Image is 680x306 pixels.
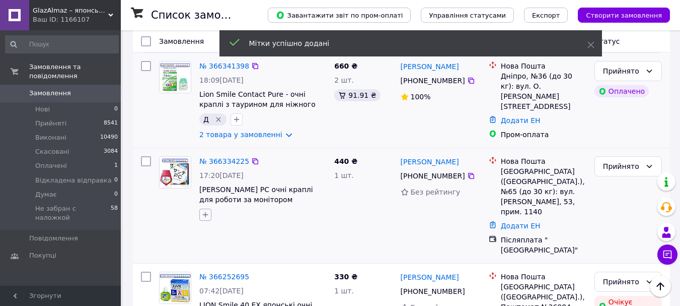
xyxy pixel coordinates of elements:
span: 18:09[DATE] [199,76,244,84]
a: № 366252695 [199,273,249,281]
span: Д [203,115,209,124]
div: Прийнято [603,161,641,172]
a: Створити замовлення [568,11,670,19]
a: Фото товару [159,61,191,93]
span: Статус [594,37,620,45]
span: Прийняті [35,119,66,128]
button: Чат з покупцем [657,244,677,265]
img: Фото товару [160,157,191,188]
a: Фото товару [159,156,191,189]
span: 58 [111,204,118,222]
a: [PERSON_NAME] [401,272,459,282]
span: Без рейтингу [411,188,461,196]
a: Фото товару [159,272,191,304]
span: Виконані [35,133,66,142]
span: 10490 [100,133,118,142]
span: Експорт [532,12,560,19]
span: 440 ₴ [334,157,357,165]
span: 1 шт. [334,287,354,295]
span: Замовлення та повідомлення [29,63,121,81]
a: [PERSON_NAME] [401,62,459,72]
span: 0 [114,105,118,114]
span: [PHONE_NUMBER] [401,77,465,85]
span: Управління статусами [429,12,506,19]
div: Ваш ID: 1166107 [33,15,121,24]
span: Замовлення [159,37,204,45]
div: Оплачено [594,85,649,97]
div: Пром-оплата [501,130,586,140]
span: Створити замовлення [586,12,662,19]
span: 0 [114,190,118,199]
span: Нові [35,105,50,114]
span: Думає [35,190,57,199]
span: 17:20[DATE] [199,171,244,179]
span: 660 ₴ [334,62,357,70]
svg: Видалити мітку [214,115,222,124]
a: 2 товара у замовленні [199,131,282,139]
span: 330 ₴ [334,273,357,281]
a: Lion Smile Contact Pure - очні краплі з таурином для ніжного догляду за очима з контактними лінзами [199,90,323,129]
a: Додати ЕН [501,222,541,230]
span: 0 [114,176,118,185]
div: 91.91 ₴ [334,89,380,101]
a: № 366341398 [199,62,249,70]
button: Експорт [524,8,568,23]
div: Дніпро, №36 (до 30 кг): вул. О. [PERSON_NAME][STREET_ADDRESS] [501,71,586,111]
span: GlazAlmaz – японські краплі для очей [33,6,108,15]
button: Управління статусами [421,8,514,23]
span: Оплачені [35,161,67,170]
div: Прийнято [603,276,641,287]
a: [PERSON_NAME] [401,157,459,167]
div: Нова Пошта [501,61,586,71]
span: Скасовані [35,147,69,156]
div: Нова Пошта [501,156,586,166]
div: Прийнято [603,66,641,77]
button: Наверх [650,276,671,297]
span: Замовлення [29,89,71,98]
span: 3084 [104,147,118,156]
a: Додати ЕН [501,116,541,125]
span: 8541 [104,119,118,128]
h1: Список замовлень [151,9,253,21]
span: [PHONE_NUMBER] [401,172,465,180]
span: 100% [411,93,431,101]
button: Завантажити звіт по пром-оплаті [268,8,411,23]
a: № 366334225 [199,157,249,165]
span: Відкладена відправка [35,176,112,185]
span: Не забран с наложкой [35,204,111,222]
div: Післяплата "[GEOGRAPHIC_DATA]" [501,235,586,255]
span: 1 шт. [334,171,354,179]
input: Пошук [5,35,119,53]
div: Нова Пошта [501,272,586,282]
a: [PERSON_NAME] PC очні краплі для роботи за монітором комп'ютера, екраном ноутбука і смартфона [199,186,320,224]
span: 2 шт. [334,76,354,84]
span: Повідомлення [29,234,78,243]
span: Покупці [29,251,56,260]
img: Фото товару [160,62,191,93]
span: 1 [114,161,118,170]
span: [PHONE_NUMBER] [401,287,465,295]
img: Фото товару [160,272,191,303]
button: Створити замовлення [578,8,670,23]
span: Завантажити звіт по пром-оплаті [276,11,403,20]
div: [GEOGRAPHIC_DATA] ([GEOGRAPHIC_DATA].), №65 (до 30 кг): вул. [PERSON_NAME], 53, прим. 1140 [501,166,586,217]
div: Мітки успішно додані [249,38,562,48]
span: 07:42[DATE] [199,287,244,295]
